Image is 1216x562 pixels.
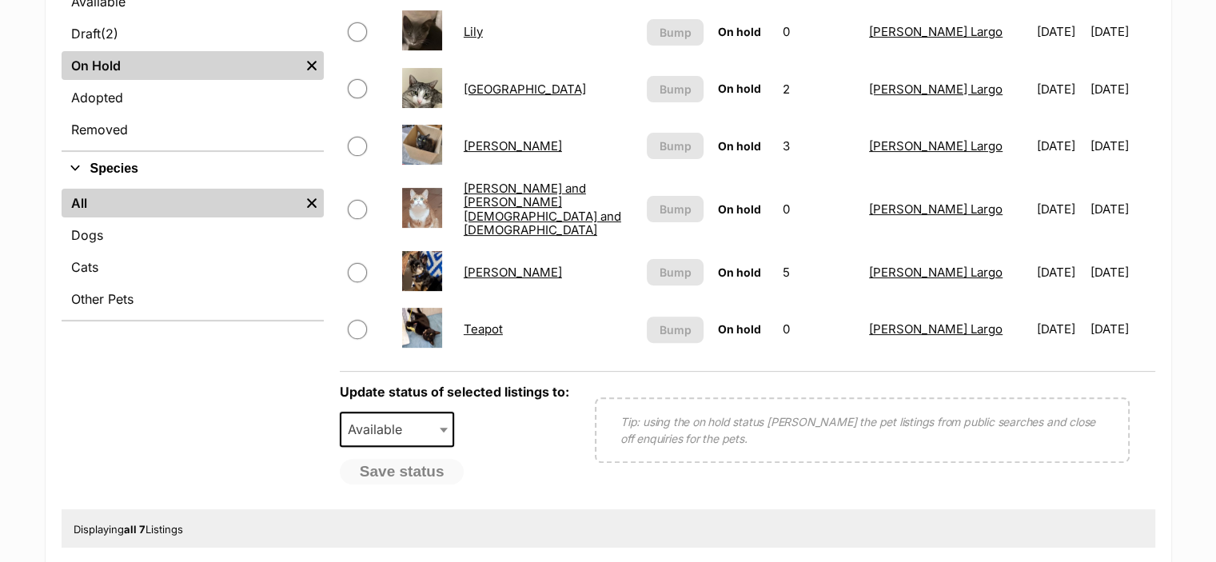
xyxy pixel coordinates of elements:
span: Bump [659,138,691,154]
div: Species [62,185,324,320]
td: [DATE] [1090,245,1154,300]
label: Update status of selected listings to: [340,384,569,400]
a: [PERSON_NAME] Largo [869,201,1003,217]
td: 3 [776,118,861,173]
a: Cats [62,253,324,281]
span: (2) [101,24,118,43]
a: [PERSON_NAME] Largo [869,321,1003,337]
td: 5 [776,245,861,300]
button: Save status [340,459,464,484]
a: [PERSON_NAME] Largo [869,265,1003,280]
span: On hold [718,265,761,279]
a: [PERSON_NAME] [464,265,562,280]
span: Bump [659,201,691,217]
button: Bump [647,133,703,159]
a: Draft [62,19,324,48]
a: [PERSON_NAME] [464,138,562,153]
td: [DATE] [1031,62,1089,117]
span: On hold [718,25,761,38]
img: Murray and Zena 10yo and 2 yo [402,188,442,228]
button: Bump [647,196,703,222]
a: Remove filter [300,51,324,80]
td: [DATE] [1090,175,1154,243]
a: All [62,189,300,217]
button: Bump [647,76,703,102]
td: 0 [776,301,861,357]
span: Bump [659,24,691,41]
button: Bump [647,259,703,285]
a: On Hold [62,51,300,80]
a: [GEOGRAPHIC_DATA] [464,82,586,97]
td: 0 [776,4,861,59]
a: Teapot [464,321,503,337]
span: Bump [659,264,691,281]
a: [PERSON_NAME] Largo [869,138,1003,153]
span: Displaying Listings [74,523,183,536]
a: Removed [62,115,324,144]
td: [DATE] [1031,245,1089,300]
td: 2 [776,62,861,117]
img: Lily [402,10,442,50]
a: Other Pets [62,285,324,313]
a: Dogs [62,221,324,249]
span: Available [341,418,418,440]
p: Tip: using the on hold status [PERSON_NAME] the pet listings from public searches and close off e... [620,413,1104,447]
td: [DATE] [1031,4,1089,59]
span: Available [340,412,455,447]
button: Bump [647,19,703,46]
a: Remove filter [300,189,324,217]
span: Bump [659,81,691,98]
span: On hold [718,139,761,153]
span: On hold [718,202,761,216]
span: Bump [659,321,691,338]
span: On hold [718,322,761,336]
a: Lily [464,24,483,39]
strong: all 7 [124,523,146,536]
button: Bump [647,317,703,343]
a: [PERSON_NAME] and [PERSON_NAME] [DEMOGRAPHIC_DATA] and [DEMOGRAPHIC_DATA] [464,181,621,237]
span: On hold [718,82,761,95]
td: [DATE] [1031,301,1089,357]
a: Adopted [62,83,324,112]
td: [DATE] [1031,175,1089,243]
img: Memphis [402,68,442,108]
td: [DATE] [1090,62,1154,117]
td: [DATE] [1090,118,1154,173]
button: Species [62,158,324,179]
a: [PERSON_NAME] Largo [869,82,1003,97]
td: [DATE] [1090,301,1154,357]
td: [DATE] [1031,118,1089,173]
td: [DATE] [1090,4,1154,59]
a: [PERSON_NAME] Largo [869,24,1003,39]
td: 0 [776,175,861,243]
